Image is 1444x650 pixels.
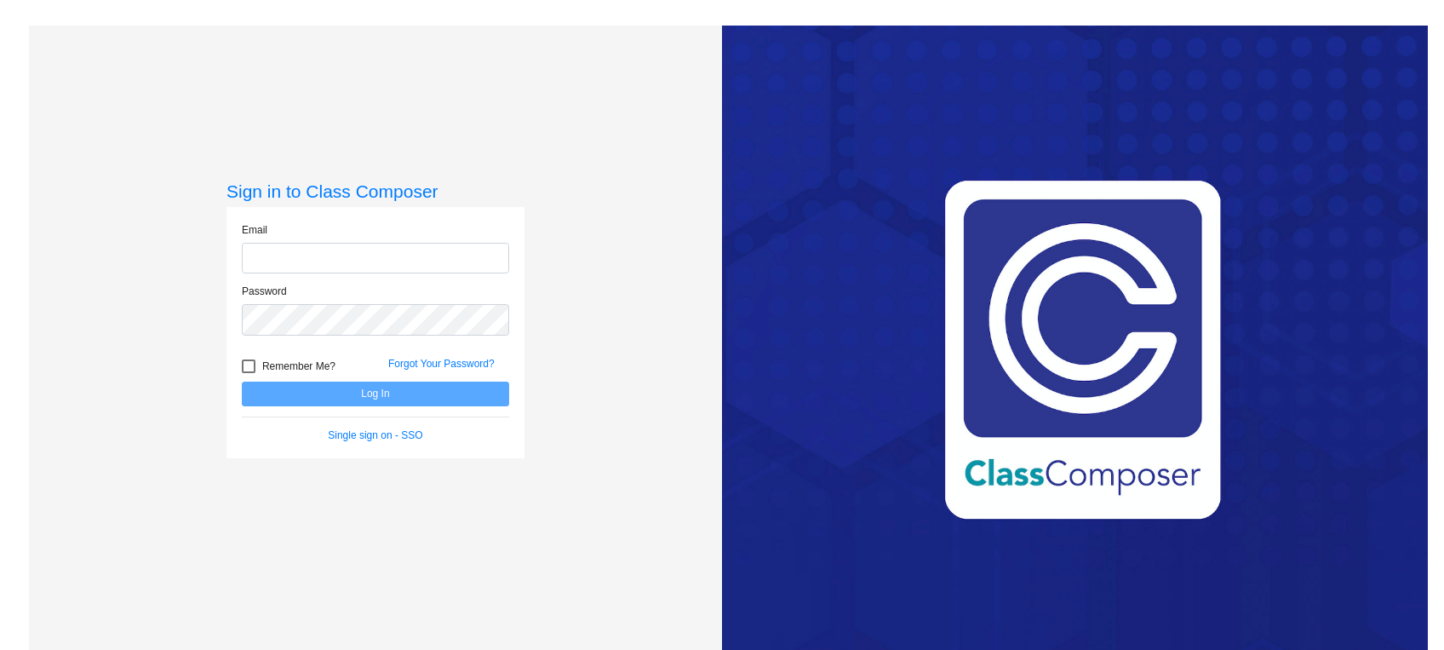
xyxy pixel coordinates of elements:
label: Email [242,222,267,238]
a: Forgot Your Password? [388,358,495,370]
label: Password [242,284,287,299]
span: Remember Me? [262,356,335,377]
button: Log In [242,382,509,406]
h3: Sign in to Class Composer [226,181,524,202]
a: Single sign on - SSO [328,429,422,441]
